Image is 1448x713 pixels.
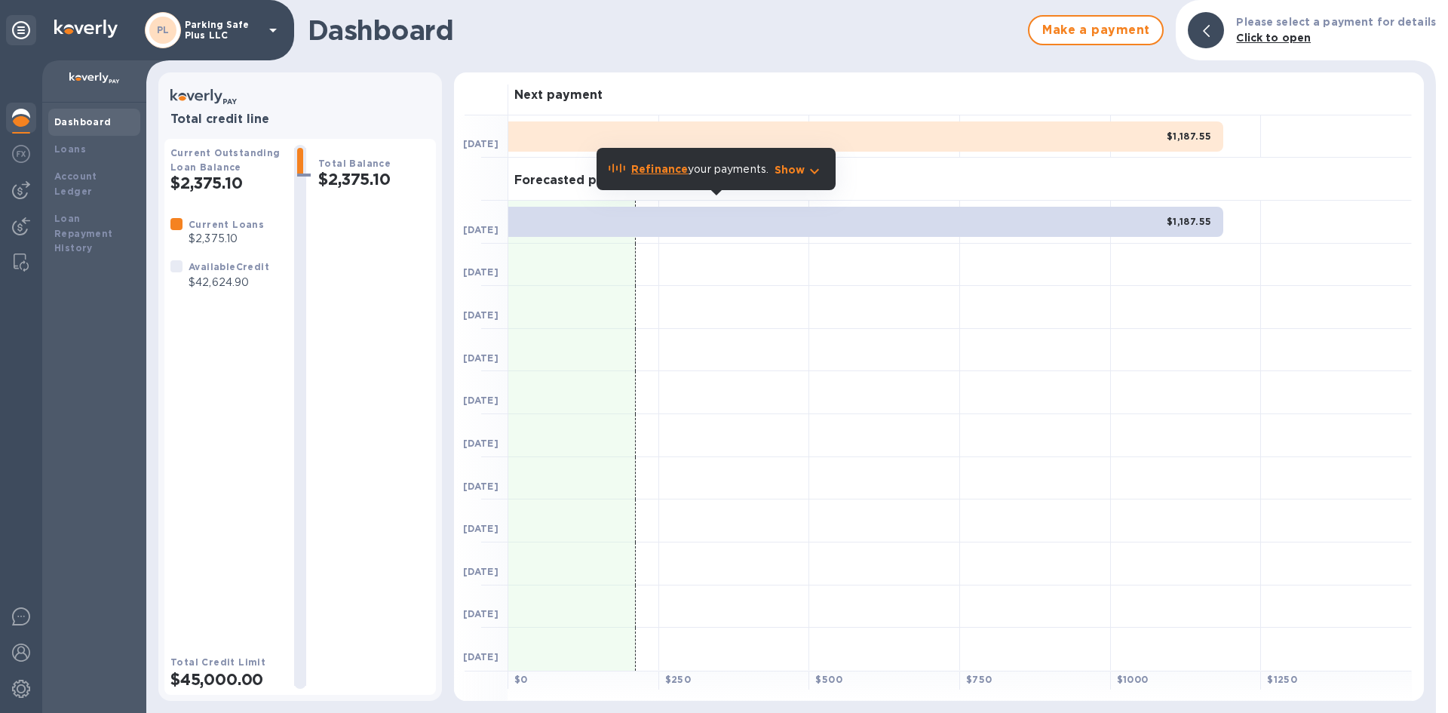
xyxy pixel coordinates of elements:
b: Current Loans [189,219,264,230]
p: Show [775,162,805,177]
b: $1,187.55 [1167,216,1212,227]
h3: Next payment [514,88,603,103]
b: [DATE] [463,481,499,492]
b: [DATE] [463,138,499,149]
b: [DATE] [463,309,499,321]
img: Foreign exchange [12,145,30,163]
h1: Dashboard [308,14,1020,46]
b: [DATE] [463,608,499,619]
h2: $45,000.00 [170,670,282,689]
span: Make a payment [1042,21,1150,39]
p: Parking Safe Plus LLC [185,20,260,41]
button: Make a payment [1028,15,1164,45]
b: [DATE] [463,438,499,449]
p: $2,375.10 [189,231,264,247]
b: [DATE] [463,266,499,278]
b: Total Credit Limit [170,656,265,668]
h2: $2,375.10 [170,174,282,192]
div: Unpin categories [6,15,36,45]
b: $ 1000 [1117,674,1149,685]
b: Available Credit [189,261,269,272]
b: [DATE] [463,651,499,662]
b: $1,187.55 [1167,131,1212,142]
h2: $2,375.10 [318,170,430,189]
b: [DATE] [463,224,499,235]
b: $ 750 [966,674,992,685]
button: Show [775,162,824,177]
b: Current Outstanding Loan Balance [170,147,281,173]
img: Logo [54,20,118,38]
b: Refinance [631,163,688,175]
b: $ 250 [665,674,692,685]
b: Account Ledger [54,171,97,197]
h3: Forecasted payments [514,174,650,188]
b: [DATE] [463,352,499,364]
b: Loans [54,143,86,155]
b: Click to open [1236,32,1311,44]
b: Total Balance [318,158,391,169]
b: $ 500 [815,674,842,685]
b: [DATE] [463,523,499,534]
h3: Total credit line [170,112,430,127]
b: [DATE] [463,566,499,577]
b: $ 1250 [1267,674,1297,685]
b: PL [157,24,170,35]
p: $42,624.90 [189,275,269,290]
b: $ 0 [514,674,528,685]
b: [DATE] [463,395,499,406]
b: Dashboard [54,116,112,128]
b: Please select a payment for details [1236,16,1436,28]
b: Loan Repayment History [54,213,113,254]
p: your payments. [631,161,768,177]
